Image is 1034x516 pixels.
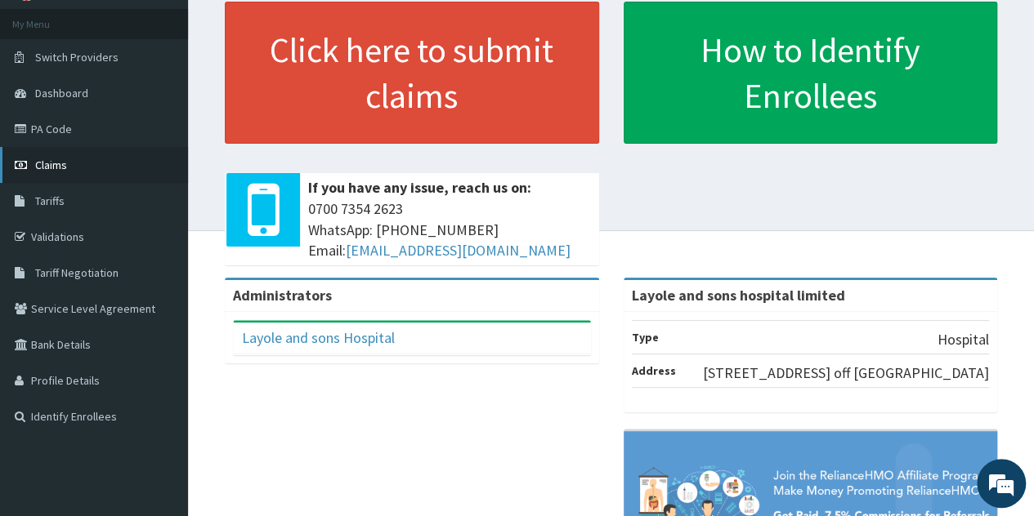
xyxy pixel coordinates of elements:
p: Hospital [938,329,989,350]
a: Click here to submit claims [225,2,599,144]
span: Switch Providers [35,50,119,64]
b: Address [632,363,676,378]
b: Administrators [233,286,332,305]
span: Tariffs [35,193,65,208]
b: Type [632,330,659,345]
span: Tariff Negotiation [35,265,119,280]
span: 0700 7354 2623 WhatsApp: [PHONE_NUMBER] Email: [308,198,591,261]
a: Layole and sons Hospital [242,328,395,347]
p: [STREET_ADDRESS] off [GEOGRAPHIC_DATA] [703,363,989,384]
span: Dashboard [35,86,88,100]
b: If you have any issue, reach us on: [308,178,531,197]
strong: Layole and sons hospital limited [632,286,845,305]
a: How to Identify Enrollees [624,2,998,144]
span: Claims [35,158,67,172]
a: [EMAIL_ADDRESS][DOMAIN_NAME] [346,241,571,260]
